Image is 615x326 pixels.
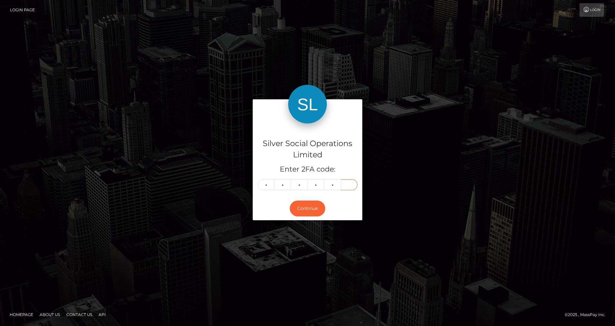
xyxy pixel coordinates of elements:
h5: Enter 2FA code: [258,164,357,174]
a: API [96,310,108,320]
button: Continue [290,201,325,216]
a: Homepage [7,310,36,320]
h4: Silver Social Operations Limited [258,138,357,161]
div: © 2025 , MassPay Inc. [565,311,610,318]
a: Contact Us [64,310,95,320]
img: Silver Social Operations Limited [288,85,327,123]
a: Login Page [10,3,35,17]
a: About Us [37,310,63,320]
a: Login [580,3,604,17]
